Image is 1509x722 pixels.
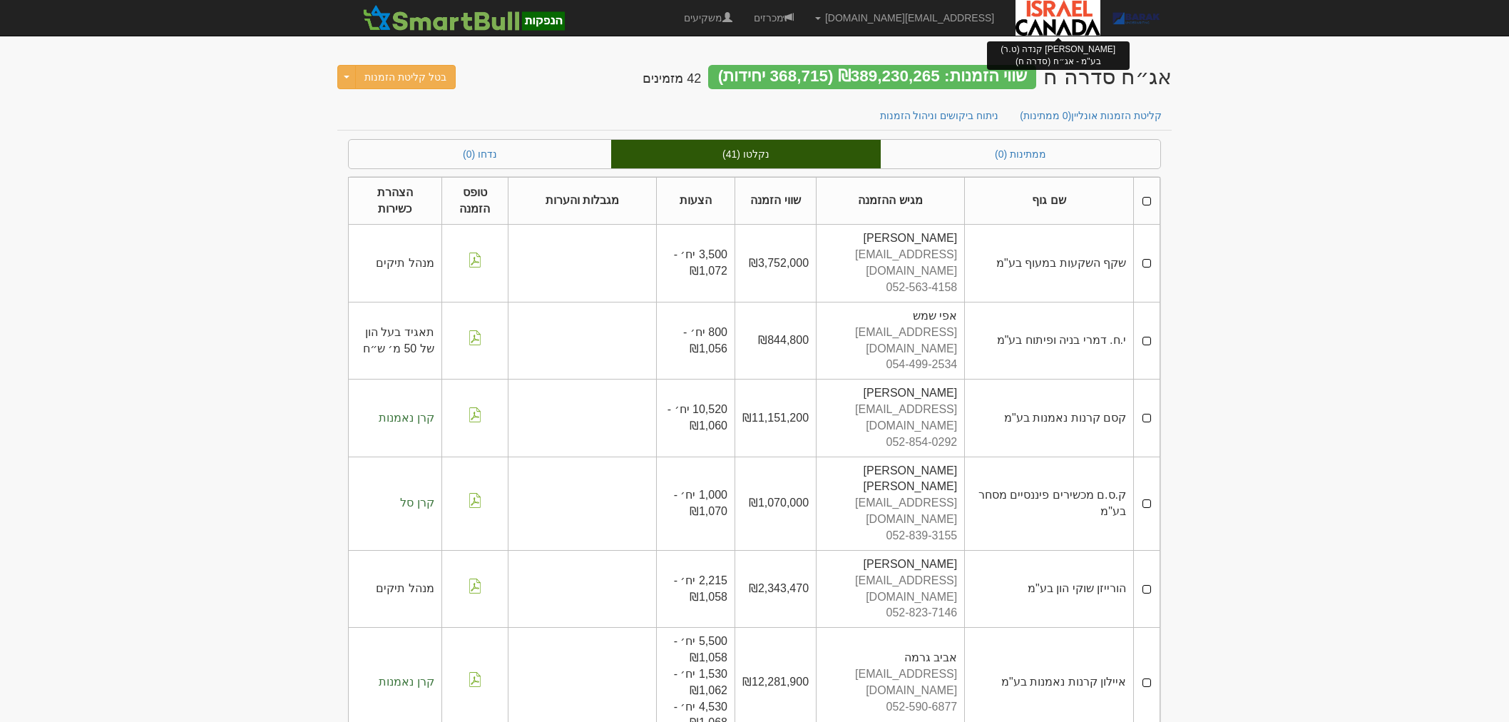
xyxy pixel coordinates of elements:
span: מנהל תיקים [376,257,434,269]
div: 052-854-0292 [824,434,957,451]
div: 052-839-3155 [824,528,957,544]
a: נקלטו (41) [611,140,881,168]
button: בטל קליטת הזמנות [355,65,456,89]
div: 054-499-2534 [824,357,957,373]
span: קרן סל [400,497,434,509]
td: ₪11,151,200 [735,380,816,457]
img: pdf-file-icon.png [468,493,482,508]
span: (0 ממתינות) [1020,110,1071,121]
div: אביב גרמה [824,650,957,666]
img: SmartBull Logo [359,4,568,32]
th: שווי הזמנה [735,177,816,225]
td: י.ח. דמרי בניה ופיתוח בע"מ [965,302,1134,379]
span: 2,215 יח׳ - ₪1,058 [674,574,727,603]
a: ממתינות (0) [881,140,1160,168]
span: 1,530 יח׳ - ₪1,062 [674,668,727,696]
span: 5,500 יח׳ - ₪1,058 [674,635,727,663]
th: מגבלות והערות [508,177,657,225]
div: [EMAIL_ADDRESS][DOMAIN_NAME] [824,573,957,606]
div: 052-590-6877 [824,699,957,716]
span: 10,520 יח׳ - ₪1,060 [667,403,727,432]
div: [EMAIL_ADDRESS][DOMAIN_NAME] [824,247,957,280]
span: 800 יח׳ - ₪1,056 [683,326,727,355]
span: תאגיד בעל הון של 50 מ׳ ש״ח [363,326,434,355]
span: קרן נאמנות [379,676,434,688]
th: הצעות [656,177,735,225]
td: ₪2,343,470 [735,550,816,627]
a: קליטת הזמנות אונליין(0 ממתינות) [1008,101,1173,131]
h4: 42 מזמינים [643,72,701,86]
a: ניתוח ביקושים וניהול הזמנות [869,101,1011,131]
div: ישראל קנדה (ט.ר) בע"מ - אג״ח (סדרה ח) - הנפקה לציבור [1043,65,1172,88]
img: pdf-file-icon.png [468,672,482,687]
img: pdf-file-icon.png [468,579,482,594]
span: מנהל תיקים [376,582,434,594]
div: אפי שמש [824,308,957,325]
img: pdf-file-icon.png [468,330,482,345]
td: הורייזן שוקי הון בע"מ [965,550,1134,627]
div: [EMAIL_ADDRESS][DOMAIN_NAME] [824,666,957,699]
div: [EMAIL_ADDRESS][DOMAIN_NAME] [824,495,957,528]
div: [PERSON_NAME] [824,230,957,247]
td: ק.ס.ם מכשירים פיננסיים מסחר בע"מ [965,457,1134,550]
div: [PERSON_NAME] קנדה (ט.ר) בע"מ - אג״ח (סדרה ח) [987,41,1130,70]
img: pdf-file-icon.png [468,407,482,422]
span: קרן נאמנות [379,412,434,424]
th: טופס הזמנה [441,177,508,225]
div: [EMAIL_ADDRESS][DOMAIN_NAME] [824,402,957,434]
span: 3,500 יח׳ - ₪1,072 [674,248,727,277]
div: שווי הזמנות: ₪389,230,265 (368,715 יחידות) [708,65,1036,89]
span: 1,000 יח׳ - ₪1,070 [674,489,727,517]
th: שם גוף [965,177,1134,225]
a: נדחו (0) [349,140,611,168]
div: 052-563-4158 [824,280,957,296]
td: ₪844,800 [735,302,816,379]
td: ₪1,070,000 [735,457,816,550]
div: [PERSON_NAME] [824,556,957,573]
div: 052-823-7146 [824,605,957,621]
td: קסם קרנות נאמנות בע"מ [965,380,1134,457]
th: מגיש ההזמנה [817,177,965,225]
td: שקף השקעות במעוף בע"מ [965,225,1134,302]
div: [PERSON_NAME] [PERSON_NAME] [824,463,957,496]
div: [PERSON_NAME] [824,385,957,402]
td: ₪3,752,000 [735,225,816,302]
img: pdf-file-icon.png [468,253,482,268]
th: הצהרת כשירות [349,177,442,225]
div: [EMAIL_ADDRESS][DOMAIN_NAME] [824,325,957,357]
